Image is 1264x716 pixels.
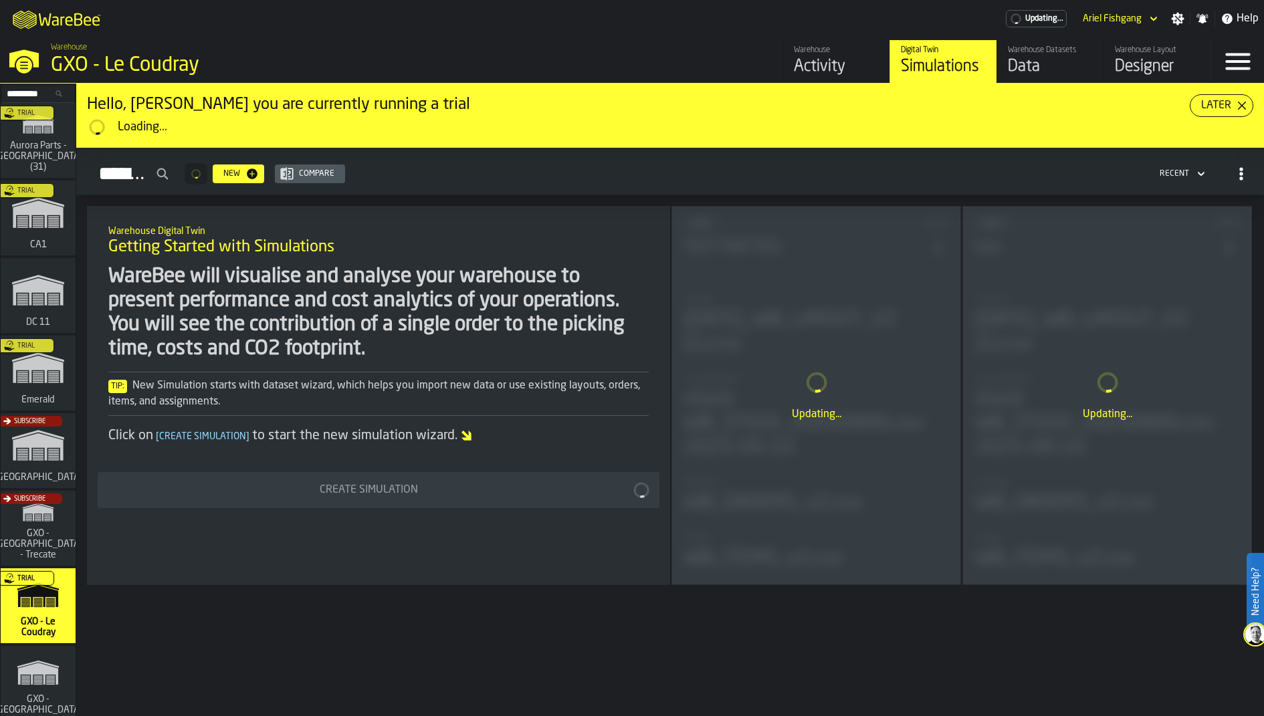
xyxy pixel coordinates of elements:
[782,40,889,83] a: link-to-/wh/i/efd9e906-5eb9-41af-aac9-d3e075764b8d/feed/
[108,223,649,237] h2: Sub Title
[1,491,76,568] a: link-to-/wh/i/7274009e-5361-4e21-8e36-7045ee840609/simulations
[1115,56,1200,78] div: Designer
[51,43,87,52] span: Warehouse
[901,56,986,78] div: Simulations
[1083,13,1142,24] div: DropdownMenuValue-Ariel Fishgang
[218,169,245,178] div: New
[1,336,76,413] a: link-to-/wh/i/576ff85d-1d82-4029-ae14-f0fa99bd4ee3/simulations
[87,206,670,585] div: ItemListCard-
[889,40,996,83] a: link-to-/wh/i/efd9e906-5eb9-41af-aac9-d3e075764b8d/simulations
[1215,11,1264,27] label: button-toggle-Help
[17,187,35,195] span: Trial
[108,378,649,410] div: New Simulation starts with dataset wizard, which helps you import new data or use existing layout...
[1,258,76,336] a: link-to-/wh/i/2e91095d-d0fa-471d-87cf-b9f7f81665fc/simulations
[108,237,334,258] span: Getting Started with Simulations
[108,380,127,393] span: Tip:
[87,94,1190,116] div: Hello, [PERSON_NAME] you are currently running a trial
[1211,40,1264,83] label: button-toggle-Menu
[996,40,1103,83] a: link-to-/wh/i/efd9e906-5eb9-41af-aac9-d3e075764b8d/data
[17,342,35,350] span: Trial
[1,181,76,258] a: link-to-/wh/i/76e2a128-1b54-4d66-80d4-05ae4c277723/simulations
[974,406,1241,423] div: Updating...
[17,575,35,582] span: Trial
[1077,11,1160,27] div: DropdownMenuValue-Ariel Fishgang
[683,406,950,423] div: Updating...
[213,164,264,183] button: button-New
[76,148,1264,195] h2: button-Simulations
[1008,45,1093,55] div: Warehouse Datasets
[1190,94,1253,117] button: button-Later
[246,432,249,441] span: ]
[14,418,45,425] span: Subscribe
[275,164,345,183] button: button-Compare
[1190,12,1215,25] label: button-toggle-Notifications
[108,427,649,445] div: Click on to start the new simulation wizard.
[1237,11,1259,27] span: Help
[76,84,1264,148] div: ItemListCard-
[1103,40,1210,83] a: link-to-/wh/i/efd9e906-5eb9-41af-aac9-d3e075764b8d/designer
[962,206,1252,585] div: ItemListCard-DashboardItemContainer
[1115,45,1200,55] div: Warehouse Layout
[1,103,76,181] a: link-to-/wh/i/aa2e4adb-2cd5-4688-aa4a-ec82bcf75d46/simulations
[118,120,1253,134] div: Loading...
[179,163,213,185] div: ButtonLoadMore-Loading...-Prev-First-Last
[1154,166,1208,182] div: DropdownMenuValue-4
[901,45,986,55] div: Digital Twin
[671,206,961,585] div: ItemListCard-DashboardItemContainer
[23,317,53,328] span: DC 11
[1248,554,1263,629] label: Need Help?
[794,45,879,55] div: Warehouse
[1166,12,1190,25] label: button-toggle-Settings
[294,169,340,178] div: Compare
[153,432,252,441] span: Create Simulation
[108,265,649,361] div: WareBee will visualise and analyse your warehouse to present performance and cost analytics of yo...
[51,53,412,78] div: GXO - Le Coudray
[1,568,76,646] a: link-to-/wh/i/efd9e906-5eb9-41af-aac9-d3e075764b8d/simulations
[98,472,659,508] button: button-Create Simulation
[1025,14,1063,23] span: Updating...
[17,110,35,117] span: Trial
[1008,56,1093,78] div: Data
[794,56,879,78] div: Activity
[1160,169,1189,178] div: DropdownMenuValue-4
[14,495,45,503] span: Subscribe
[1,413,76,491] a: link-to-/wh/i/b5402f52-ce28-4f27-b3d4-5c6d76174849/simulations
[1196,98,1237,114] div: Later
[1006,10,1067,27] a: link-to-/wh/i/efd9e906-5eb9-41af-aac9-d3e075764b8d/pricing/
[156,432,159,441] span: [
[98,217,659,265] div: title-Getting Started with Simulations
[1006,10,1067,27] div: Menu Subscription
[106,482,631,498] div: Create Simulation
